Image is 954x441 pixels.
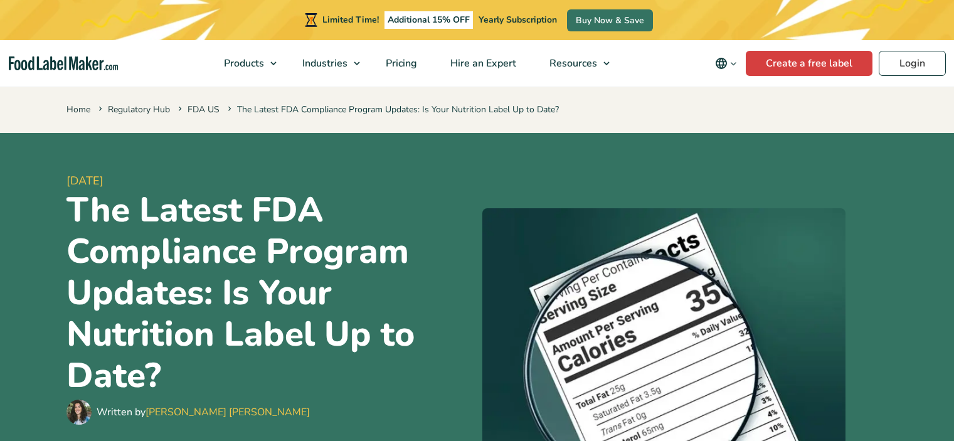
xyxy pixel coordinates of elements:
a: [PERSON_NAME] [PERSON_NAME] [146,405,310,419]
span: The Latest FDA Compliance Program Updates: Is Your Nutrition Label Up to Date? [225,104,559,115]
a: Pricing [369,40,431,87]
span: Products [220,56,265,70]
a: FDA US [188,104,220,115]
img: Maria Abi Hanna - Food Label Maker [66,400,92,425]
span: [DATE] [66,173,472,189]
span: Hire an Expert [447,56,517,70]
a: Regulatory Hub [108,104,170,115]
a: Products [208,40,283,87]
a: Buy Now & Save [567,9,653,31]
h1: The Latest FDA Compliance Program Updates: Is Your Nutrition Label Up to Date? [66,189,472,396]
a: Resources [533,40,616,87]
div: Written by [97,405,310,420]
a: Create a free label [746,51,872,76]
a: Home [66,104,90,115]
a: Industries [286,40,366,87]
span: Limited Time! [322,14,379,26]
span: Yearly Subscription [479,14,557,26]
span: Resources [546,56,598,70]
button: Change language [706,51,746,76]
a: Hire an Expert [434,40,530,87]
span: Additional 15% OFF [384,11,473,29]
span: Industries [299,56,349,70]
span: Pricing [382,56,418,70]
a: Login [879,51,946,76]
a: Food Label Maker homepage [9,56,118,71]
